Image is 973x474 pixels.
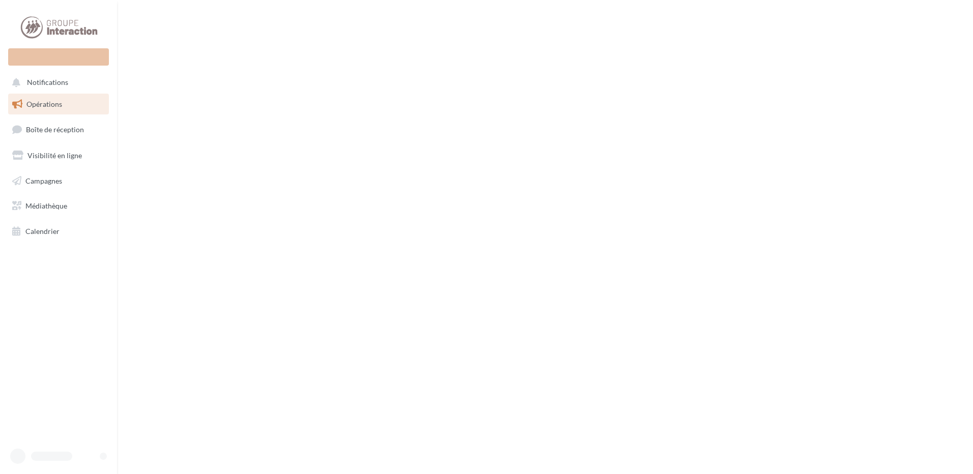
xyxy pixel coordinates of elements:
[6,118,111,140] a: Boîte de réception
[8,48,109,66] div: Nouvelle campagne
[27,151,82,160] span: Visibilité en ligne
[6,170,111,192] a: Campagnes
[6,195,111,217] a: Médiathèque
[6,221,111,242] a: Calendrier
[25,176,62,185] span: Campagnes
[26,100,62,108] span: Opérations
[6,145,111,166] a: Visibilité en ligne
[6,94,111,115] a: Opérations
[25,227,60,235] span: Calendrier
[27,78,68,87] span: Notifications
[26,125,84,134] span: Boîte de réception
[25,201,67,210] span: Médiathèque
